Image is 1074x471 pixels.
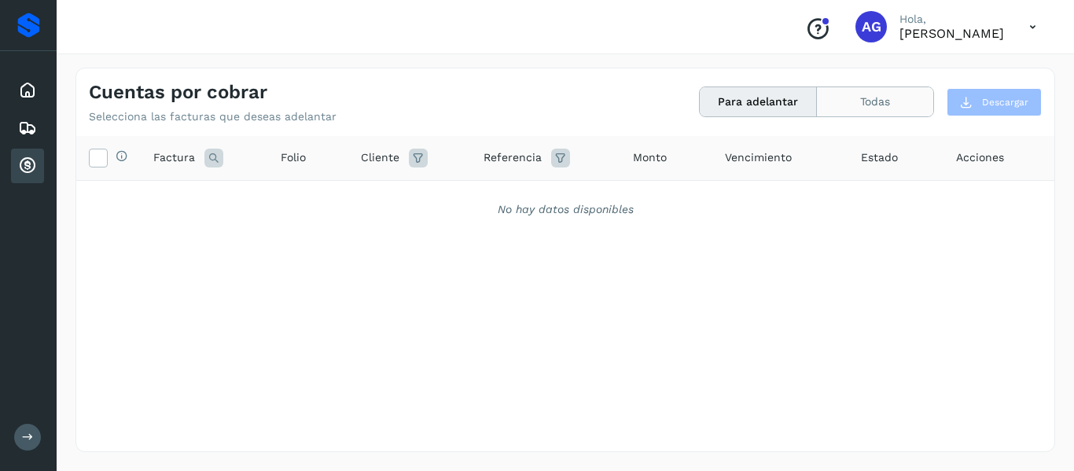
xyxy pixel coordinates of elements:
p: Hola, [899,13,1004,26]
button: Para adelantar [700,87,817,116]
span: Referencia [484,149,542,166]
h4: Cuentas por cobrar [89,81,267,104]
div: Inicio [11,73,44,108]
span: Vencimiento [725,149,792,166]
span: Descargar [982,95,1028,109]
button: Todas [817,87,933,116]
div: No hay datos disponibles [97,201,1034,218]
span: Cliente [361,149,399,166]
button: Descargar [947,88,1042,116]
span: Estado [861,149,898,166]
span: Folio [281,149,306,166]
span: Acciones [956,149,1004,166]
span: Factura [153,149,195,166]
div: Cuentas por cobrar [11,149,44,183]
div: Embarques [11,111,44,145]
p: Selecciona las facturas que deseas adelantar [89,110,337,123]
p: ALFONSO García Flores [899,26,1004,41]
span: Monto [633,149,667,166]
